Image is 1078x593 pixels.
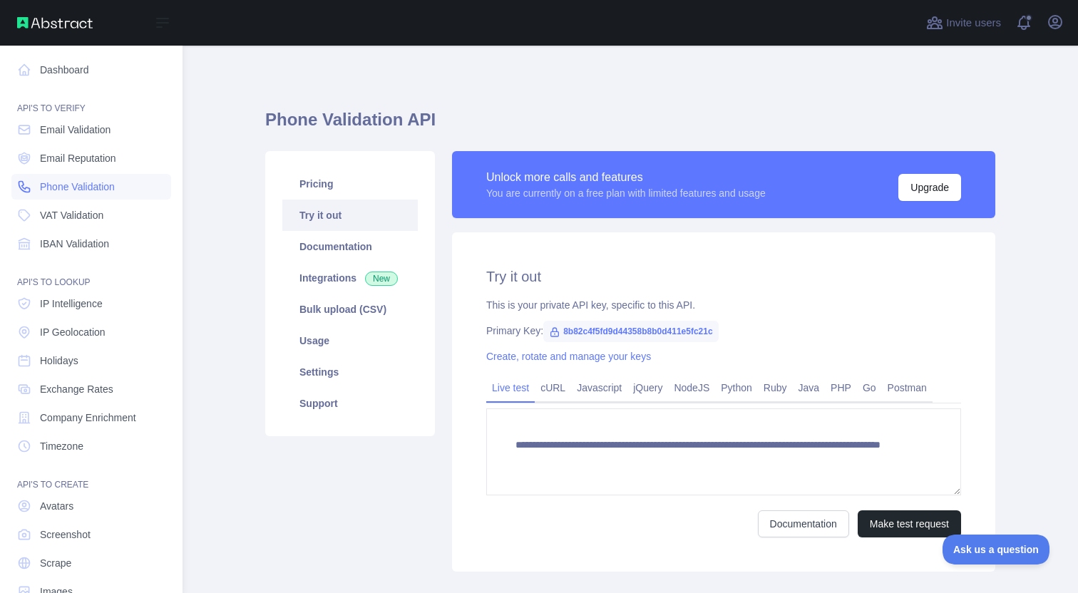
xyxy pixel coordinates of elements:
img: Abstract API [17,17,93,29]
span: Avatars [40,499,73,513]
button: Make test request [858,510,961,537]
a: Usage [282,325,418,356]
button: Upgrade [898,174,961,201]
span: Screenshot [40,527,91,542]
a: Email Validation [11,117,171,143]
span: Invite users [946,15,1001,31]
a: Ruby [758,376,793,399]
a: Go [857,376,882,399]
a: PHP [825,376,857,399]
a: Try it out [282,200,418,231]
a: Integrations New [282,262,418,294]
span: IP Geolocation [40,325,106,339]
a: Timezone [11,433,171,459]
a: Support [282,388,418,419]
a: Live test [486,376,535,399]
span: 8b82c4f5fd9d44358b8b0d411e5fc21c [543,321,718,342]
a: Bulk upload (CSV) [282,294,418,325]
div: You are currently on a free plan with limited features and usage [486,186,766,200]
a: Documentation [282,231,418,262]
span: Email Reputation [40,151,116,165]
span: New [365,272,398,286]
a: Email Reputation [11,145,171,171]
a: NodeJS [668,376,715,399]
a: Java [793,376,826,399]
div: Primary Key: [486,324,961,338]
a: Dashboard [11,57,171,83]
div: This is your private API key, specific to this API. [486,298,961,312]
a: IP Geolocation [11,319,171,345]
a: jQuery [627,376,668,399]
a: Python [715,376,758,399]
a: Screenshot [11,522,171,547]
span: Phone Validation [40,180,115,194]
a: Holidays [11,348,171,373]
h1: Phone Validation API [265,108,995,143]
a: IBAN Validation [11,231,171,257]
span: Company Enrichment [40,411,136,425]
a: Company Enrichment [11,405,171,430]
a: cURL [535,376,571,399]
a: IP Intelligence [11,291,171,316]
a: Scrape [11,550,171,576]
span: Scrape [40,556,71,570]
a: Avatars [11,493,171,519]
div: API'S TO LOOKUP [11,259,171,288]
button: Invite users [923,11,1004,34]
span: IP Intelligence [40,296,103,311]
span: Exchange Rates [40,382,113,396]
a: Settings [282,356,418,388]
a: Create, rotate and manage your keys [486,351,651,362]
span: Email Validation [40,123,111,137]
a: Exchange Rates [11,376,171,402]
a: Postman [882,376,933,399]
div: API'S TO VERIFY [11,86,171,114]
a: VAT Validation [11,202,171,228]
span: IBAN Validation [40,237,109,251]
h2: Try it out [486,267,961,287]
a: Javascript [571,376,627,399]
div: API'S TO CREATE [11,462,171,490]
iframe: Toggle Customer Support [943,535,1049,564]
span: Holidays [40,354,78,368]
div: Unlock more calls and features [486,169,766,186]
span: VAT Validation [40,208,103,222]
a: Pricing [282,168,418,200]
a: Documentation [758,510,849,537]
a: Phone Validation [11,174,171,200]
span: Timezone [40,439,83,453]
